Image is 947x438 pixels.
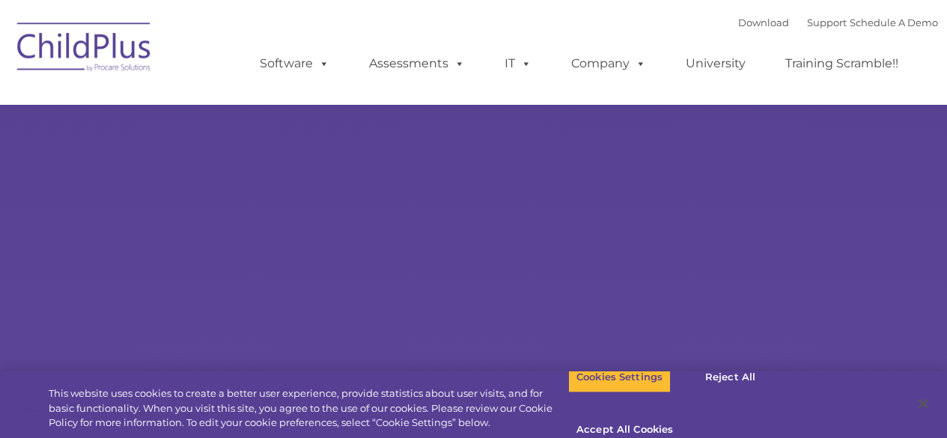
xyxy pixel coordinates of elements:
button: Close [907,387,940,420]
a: Download [738,16,789,28]
a: Software [245,49,344,79]
button: Reject All [683,362,777,393]
font: | [738,16,938,28]
a: Training Scramble!! [770,49,913,79]
a: Assessments [354,49,480,79]
a: IT [490,49,546,79]
a: University [671,49,761,79]
a: Support [807,16,847,28]
img: ChildPlus by Procare Solutions [10,12,159,87]
div: This website uses cookies to create a better user experience, provide statistics about user visit... [49,386,568,431]
a: Company [556,49,661,79]
button: Cookies Settings [568,362,671,393]
a: Schedule A Demo [850,16,938,28]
